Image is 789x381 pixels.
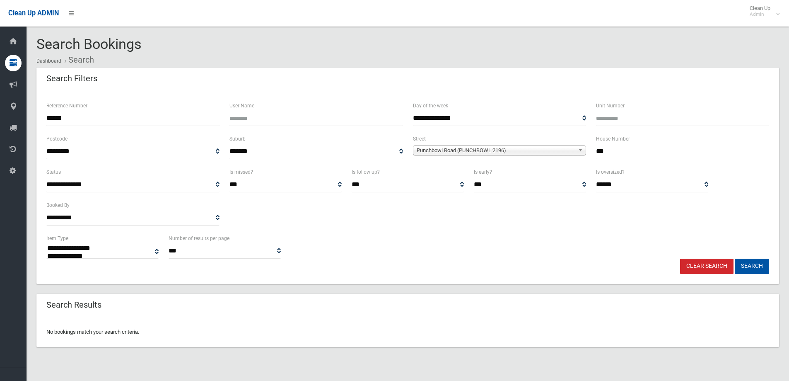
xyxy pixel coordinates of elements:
label: Day of the week [413,101,448,110]
a: Clear Search [680,259,734,274]
span: Search Bookings [36,36,142,52]
label: User Name [229,101,254,110]
label: Is missed? [229,167,253,177]
label: Number of results per page [169,234,229,243]
label: Booked By [46,201,70,210]
a: Dashboard [36,58,61,64]
label: Suburb [229,134,246,143]
label: Status [46,167,61,177]
li: Search [63,52,94,68]
span: Clean Up ADMIN [8,9,59,17]
span: Punchbowl Road (PUNCHBOWL 2196) [417,146,575,155]
label: Is follow up? [352,167,380,177]
label: Is early? [474,167,492,177]
label: Postcode [46,134,68,143]
button: Search [735,259,769,274]
label: Street [413,134,426,143]
label: Unit Number [596,101,625,110]
div: No bookings match your search criteria. [36,317,779,347]
label: Is oversized? [596,167,625,177]
label: Item Type [46,234,68,243]
header: Search Filters [36,70,107,87]
label: House Number [596,134,630,143]
span: Clean Up [746,5,779,17]
label: Reference Number [46,101,87,110]
header: Search Results [36,297,111,313]
small: Admin [750,11,770,17]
